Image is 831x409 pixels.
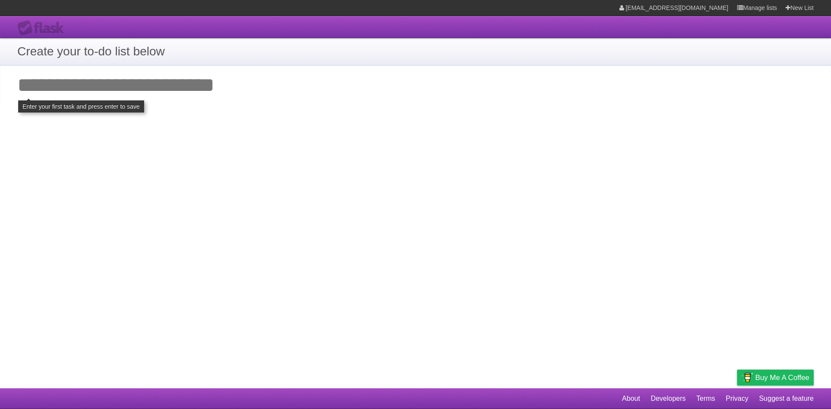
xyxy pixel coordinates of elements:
a: Buy me a coffee [737,370,814,386]
img: Buy me a coffee [741,370,753,385]
a: Terms [696,390,715,407]
a: Developers [651,390,686,407]
div: Flask [17,20,69,36]
h1: Create your to-do list below [17,42,814,61]
a: About [622,390,640,407]
a: Suggest a feature [759,390,814,407]
span: Buy me a coffee [755,370,809,385]
a: Privacy [726,390,748,407]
